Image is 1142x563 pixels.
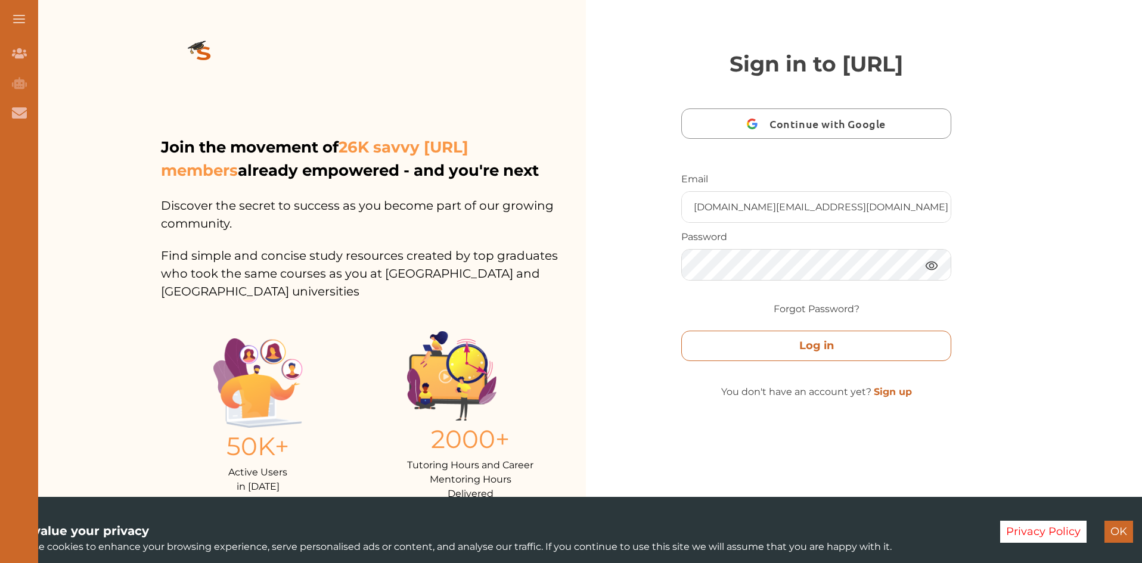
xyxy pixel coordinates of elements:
p: Sign in to [URL] [681,48,951,80]
p: Email [681,172,951,186]
p: Password [681,230,951,244]
button: Log in [681,331,951,361]
p: Discover the secret to success as you become part of our growing community. [161,182,586,232]
button: Decline cookies [1000,521,1087,543]
img: eye.3286bcf0.webp [924,258,939,273]
div: We use cookies to enhance your browsing experience, serve personalised ads or content, and analys... [9,522,982,554]
p: 2000+ [407,421,533,458]
p: 50K+ [213,428,303,465]
p: You don't have an account yet? [681,385,951,399]
button: Accept cookies [1104,521,1133,543]
img: Illustration.25158f3c.png [213,338,303,428]
img: logo [161,21,247,88]
span: Continue with Google [769,110,892,138]
img: Group%201403.ccdcecb8.png [407,331,496,421]
p: Tutoring Hours and Career Mentoring Hours Delivered [407,458,533,501]
a: Forgot Password? [774,302,859,316]
p: Find simple and concise study resources created by top graduates who took the same courses as you... [161,232,586,300]
a: Sign up [874,386,912,397]
input: Enter your username or email [682,192,951,222]
p: Join the movement of already empowered - and you're next [161,136,584,182]
button: Continue with Google [681,108,951,139]
p: Active Users in [DATE] [213,465,303,494]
